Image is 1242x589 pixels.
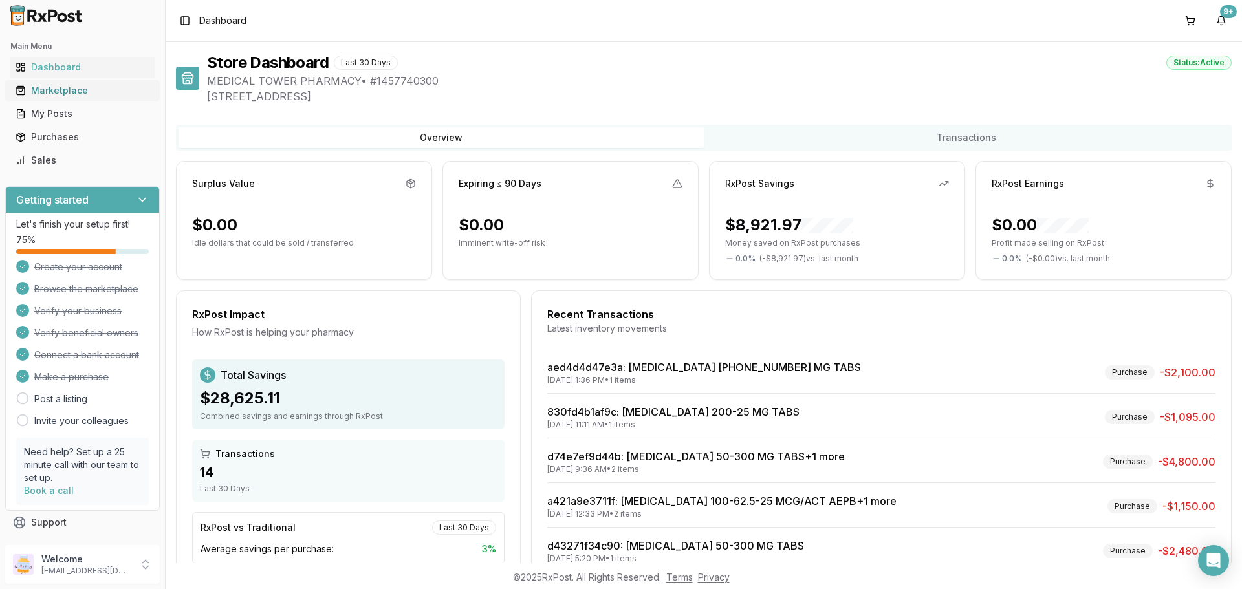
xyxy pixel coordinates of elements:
nav: breadcrumb [199,14,246,27]
div: Surplus Value [192,177,255,190]
div: Purchase [1103,455,1153,469]
div: Marketplace [16,84,149,97]
div: $8,921.97 [725,215,853,235]
div: Last 30 Days [334,56,398,70]
a: Sales [10,149,155,172]
span: Make a purchase [34,370,109,383]
button: Support [5,511,160,534]
span: Feedback [31,539,75,552]
p: Idle dollars that could be sold / transferred [192,238,416,248]
div: Open Intercom Messenger [1198,545,1229,576]
a: 830fd4b1af9c: [MEDICAL_DATA] 200-25 MG TABS [547,405,800,418]
div: [DATE] 11:11 AM • 1 items [547,420,800,430]
div: $0.00 [459,215,504,235]
span: Total Savings [221,367,286,383]
div: [DATE] 5:20 PM • 1 items [547,553,804,564]
h3: Getting started [16,192,89,208]
img: User avatar [13,554,34,575]
div: Latest inventory movements [547,322,1215,335]
button: 9+ [1211,10,1232,31]
span: Verify beneficial owners [34,327,138,339]
div: $28,625.11 [200,388,497,409]
button: Purchases [5,127,160,147]
div: [DATE] 12:33 PM • 2 items [547,509,897,519]
span: Transactions [215,447,275,460]
span: Verify your business [34,305,122,317]
span: 75 % [16,233,36,246]
span: MEDICAL TOWER PHARMACY • # 1457740300 [207,73,1232,89]
span: Average savings per purchase: [201,542,334,555]
div: Expiring ≤ 90 Days [459,177,541,190]
div: $0.00 [192,215,237,235]
a: Invite your colleagues [34,414,129,427]
a: aed4d4d47e3a: [MEDICAL_DATA] [PHONE_NUMBER] MG TABS [547,361,861,374]
div: Combined savings and earnings through RxPost [200,411,497,422]
span: Create your account [34,261,122,273]
a: Post a listing [34,392,87,405]
p: Money saved on RxPost purchases [725,238,949,248]
a: Book a call [24,485,74,496]
p: Imminent write-off risk [459,238,682,248]
div: [DATE] 1:36 PM • 1 items [547,375,861,385]
span: -$2,480.00 [1158,543,1215,559]
span: [STREET_ADDRESS] [207,89,1232,104]
div: Purchase [1103,544,1153,558]
span: Browse the marketplace [34,283,138,295]
button: Overview [179,127,704,148]
div: 9+ [1220,5,1237,18]
div: Purchase [1105,365,1155,380]
div: My Posts [16,107,149,120]
p: Welcome [41,553,131,566]
p: Need help? Set up a 25 minute call with our team to set up. [24,445,141,484]
a: Marketplace [10,79,155,102]
span: 3 % [482,542,496,555]
a: d43271f34c90: [MEDICAL_DATA] 50-300 MG TABS [547,539,804,552]
a: Terms [666,572,693,583]
button: Marketplace [5,80,160,101]
h1: Store Dashboard [207,52,329,73]
p: Profit made selling on RxPost [992,238,1215,248]
span: ( - $8,921.97 ) vs. last month [759,253,858,264]
span: ( - $0.00 ) vs. last month [1026,253,1110,264]
div: Purchases [16,131,149,144]
span: -$2,100.00 [1160,365,1215,380]
p: Let's finish your setup first! [16,218,149,231]
div: RxPost Savings [725,177,794,190]
div: Purchase [1105,410,1155,424]
span: 0.0 % [735,253,756,264]
span: -$4,800.00 [1158,454,1215,469]
a: a421a9e3711f: [MEDICAL_DATA] 100-62.5-25 MCG/ACT AEPB+1 more [547,495,897,508]
a: My Posts [10,102,155,125]
img: RxPost Logo [5,5,88,26]
span: -$1,095.00 [1160,409,1215,425]
span: -$1,150.00 [1162,498,1215,514]
div: $0.00 [992,215,1089,235]
p: [EMAIL_ADDRESS][DOMAIN_NAME] [41,566,131,576]
div: Purchase [1107,499,1157,513]
span: Connect a bank account [34,348,139,361]
div: Dashboard [16,61,149,74]
a: Purchases [10,125,155,149]
div: 14 [200,463,497,481]
div: Last 30 Days [200,484,497,494]
button: Sales [5,150,160,171]
div: Status: Active [1166,56,1232,70]
a: d74e7ef9d44b: [MEDICAL_DATA] 50-300 MG TABS+1 more [547,450,845,463]
a: Dashboard [10,56,155,79]
div: How RxPost is helping your pharmacy [192,326,505,339]
div: Recent Transactions [547,306,1215,322]
h2: Main Menu [10,41,155,52]
span: Dashboard [199,14,246,27]
div: Last 30 Days [432,520,496,535]
div: RxPost Earnings [992,177,1064,190]
button: My Posts [5,103,160,124]
a: Privacy [698,572,730,583]
div: Sales [16,154,149,167]
button: Dashboard [5,57,160,78]
div: RxPost vs Traditional [201,521,296,534]
span: 0.0 % [1002,253,1022,264]
div: [DATE] 9:36 AM • 2 items [547,464,845,475]
button: Transactions [704,127,1229,148]
button: Feedback [5,534,160,557]
div: RxPost Impact [192,306,505,322]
